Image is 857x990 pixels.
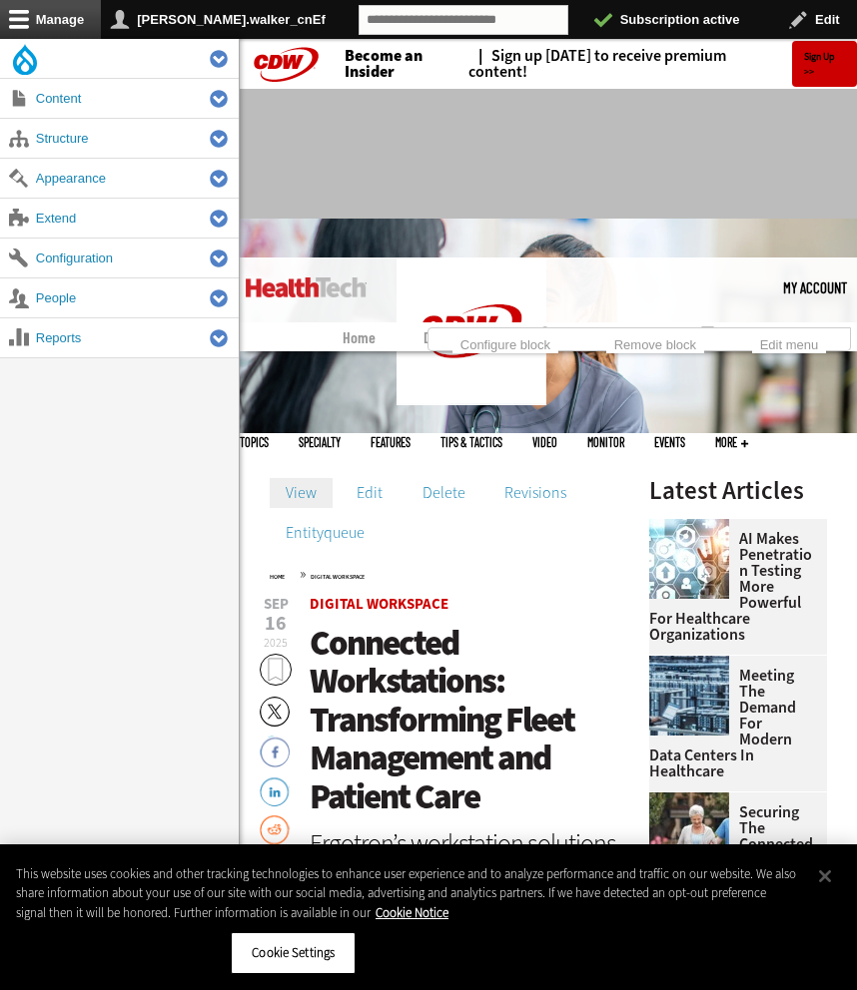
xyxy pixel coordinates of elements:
img: engineer with laptop overlooking data center [649,656,729,736]
div: Ergotron’s workstation solutions enable healthcare IT teams to make data-driven decisions about t... [310,830,637,960]
a: Configure block [452,331,558,353]
a: Home [270,573,285,581]
a: Entityqueue [270,518,381,548]
a: Healthcare and hacking concept [649,519,739,535]
span: 16 [260,614,292,634]
span: More [715,436,748,448]
a: Edit menu [752,331,826,353]
a: Digital Workspace [310,594,448,614]
span: Topics [240,436,269,448]
a: AI Makes Penetration Testing More Powerful for Healthcare Organizations [649,531,815,643]
img: Home [397,257,546,405]
a: Saved [701,322,754,351]
a: Become an Insider [345,48,468,80]
img: Healthcare and hacking concept [649,519,729,599]
a: nurse walks with senior woman through a garden [649,792,739,808]
a: Events [654,436,685,448]
a: Meeting the Demand for Modern Data Centers in Healthcare [649,668,815,779]
a: Sign Up [792,41,857,87]
button: Close [803,854,847,898]
a: CDW [397,389,546,410]
a: Sign up [DATE] to receive premium content! [468,48,772,80]
div: » [270,566,637,582]
a: More information about your privacy [376,904,448,921]
a: Premium Content [532,322,653,351]
span: Connected Workstations: Transforming Fleet Management and Patient Care [310,620,574,819]
div: User menu [783,257,847,317]
button: Cookie Settings [231,932,356,974]
a: Edit [341,478,399,508]
img: Home [246,277,367,297]
a: Revisions [488,478,582,508]
a: Video [532,436,557,448]
a: Remove block [606,331,704,353]
a: Delete [407,478,481,508]
div: This website uses cookies and other tracking technologies to enhance user experience and to analy... [16,864,798,923]
a: Tips & Tactics [440,436,502,448]
a: My Account [783,257,847,317]
span: 2025 [264,635,288,651]
span: Specialty [299,436,341,448]
a: Digital Workspace [311,573,365,581]
a: Features [371,436,411,448]
a: engineer with laptop overlooking data center [649,656,739,672]
h3: Latest Articles [649,478,827,503]
a: Home [343,322,376,351]
a: Dashboard [424,322,484,351]
a: View [270,478,333,508]
a: MonITor [587,436,624,448]
img: nurse walks with senior woman through a garden [649,792,729,872]
img: nurse smiling at patient [240,219,857,433]
span: Sep [260,597,292,612]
